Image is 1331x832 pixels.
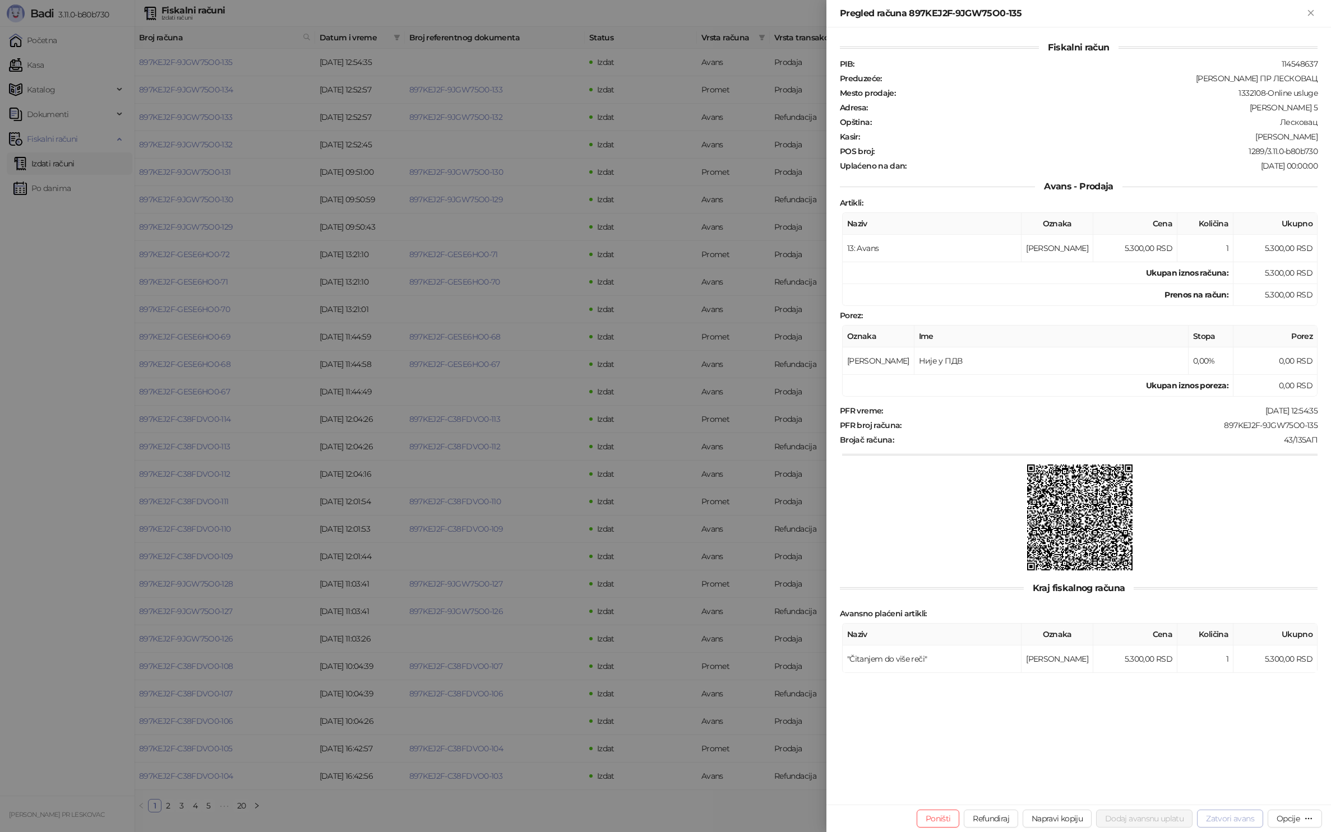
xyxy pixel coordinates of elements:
div: Лесковац [872,117,1319,127]
td: 0,00 RSD [1233,347,1318,375]
td: 1 [1177,235,1233,262]
th: Naziv [843,624,1022,645]
strong: Adresa : [840,103,868,113]
div: 43/135АП [895,435,1319,445]
td: [PERSON_NAME] [843,347,914,375]
td: Није у ПДВ [914,347,1189,375]
td: 5.300,00 RSD [1233,235,1318,262]
strong: Mesto prodaje : [840,88,895,98]
span: Avans - Prodaja [1035,181,1122,192]
strong: Artikli : [840,198,863,208]
strong: POS broj : [840,146,874,156]
button: Poništi [917,810,960,828]
th: Porez [1233,326,1318,347]
th: Oznaka [1022,624,1093,645]
td: [PERSON_NAME] [1022,645,1093,673]
th: Ukupno [1233,213,1318,235]
td: 5.300,00 RSD [1233,262,1318,284]
div: 114548637 [855,59,1319,69]
div: Pregled računa 897KEJ2F-9JGW75O0-135 [840,7,1304,20]
strong: Ukupan iznos poreza: [1146,380,1228,391]
button: Zatvori [1304,7,1318,20]
button: Opcije [1268,810,1322,828]
td: 5.300,00 RSD [1233,284,1318,306]
td: "Čitanjem do više reči" [843,645,1022,673]
div: [PERSON_NAME] 5 [869,103,1319,113]
button: Zatvori avans [1197,810,1263,828]
span: Fiskalni račun [1039,42,1118,53]
span: Napravi kopiju [1032,814,1083,824]
strong: PIB : [840,59,854,69]
button: Refundiraj [964,810,1018,828]
strong: Opština : [840,117,871,127]
div: [DATE] 12:54:35 [884,406,1319,416]
div: [PERSON_NAME] [861,132,1319,142]
th: Naziv [843,213,1022,235]
th: Količina [1177,624,1233,645]
strong: Uplaćeno na dan : [840,161,907,171]
strong: PFR broj računa : [840,420,902,430]
button: Napravi kopiju [1023,810,1092,828]
div: [DATE] 00:00:00 [908,161,1319,171]
strong: Preduzeće : [840,73,882,83]
button: Dodaj avansnu uplatu [1096,810,1193,828]
div: 1289/3.11.0-b80b730 [875,146,1319,156]
td: 0,00 RSD [1233,375,1318,397]
th: Količina [1177,213,1233,235]
th: Ime [914,326,1189,347]
th: Oznaka [843,326,914,347]
td: 5.300,00 RSD [1093,235,1177,262]
strong: Kasir : [840,132,859,142]
td: 13: Avans [843,235,1022,262]
th: Cena [1093,213,1177,235]
td: 5.300,00 RSD [1233,645,1318,673]
div: Opcije [1277,814,1300,824]
td: 0,00% [1189,347,1233,375]
th: Cena [1093,624,1177,645]
img: QR kod [1027,464,1133,570]
div: 897KEJ2F-9JGW75O0-135 [903,420,1319,430]
strong: Ukupan iznos računa : [1146,268,1228,278]
strong: Porez : [840,310,862,320]
th: Oznaka [1022,213,1093,235]
td: 5.300,00 RSD [1093,645,1177,673]
div: [PERSON_NAME] ПР ЛЕСКОВАЦ [883,73,1319,83]
strong: Prenos na račun : [1164,290,1228,300]
strong: Avansno plaćeni artikli : [840,608,927,619]
span: Kraj fiskalnog računa [1024,583,1134,593]
div: 1332108-Online usluge [896,88,1319,98]
td: 1 [1177,645,1233,673]
td: [PERSON_NAME] [1022,235,1093,262]
th: Stopa [1189,326,1233,347]
strong: PFR vreme : [840,406,883,416]
th: Ukupno [1233,624,1318,645]
strong: Brojač računa : [840,435,894,445]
